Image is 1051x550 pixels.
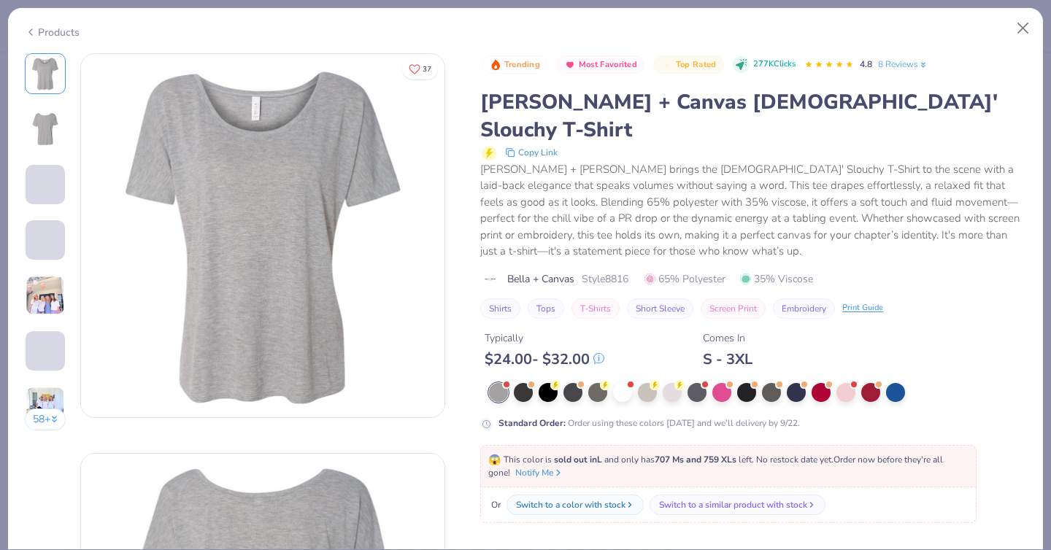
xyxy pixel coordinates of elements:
img: User generated content [26,387,65,426]
div: Order using these colors [DATE] and we’ll delivery by 9/22. [498,417,800,430]
span: Bella + Canvas [507,271,574,287]
span: 35% Viscose [740,271,813,287]
button: Embroidery [773,298,835,319]
img: User generated content [26,260,28,299]
button: Badge Button [556,55,644,74]
button: Screen Print [701,298,766,319]
span: Top Rated [676,61,717,69]
span: Trending [504,61,540,69]
img: Most Favorited sort [564,59,576,71]
span: Or [488,498,501,511]
span: 277K Clicks [753,58,796,71]
img: User generated content [26,276,65,315]
span: Most Favorited [579,61,637,69]
button: Like [402,58,438,80]
button: Badge Button [653,55,723,74]
strong: 707 Ms and 759 XLs [655,454,736,465]
span: Style 8816 [582,271,628,287]
button: Badge Button [482,55,547,74]
a: 8 Reviews [878,58,928,71]
button: T-Shirts [571,298,620,319]
img: Trending sort [490,59,501,71]
button: Close [1009,15,1037,42]
div: Comes In [703,330,752,346]
div: [PERSON_NAME] + [PERSON_NAME] brings the [DEMOGRAPHIC_DATA]' Slouchy T-Shirt to the scene with a ... [480,161,1026,260]
span: 4.8 [860,58,872,70]
div: Print Guide [842,302,883,314]
span: 37 [423,66,431,73]
div: Switch to a color with stock [516,498,625,511]
strong: sold out in L [554,454,602,465]
img: Front [81,54,444,417]
img: Top Rated sort [661,59,673,71]
img: User generated content [26,204,28,244]
button: 58+ [25,408,66,430]
div: 4.8 Stars [804,53,854,77]
button: Switch to a color with stock [507,495,644,515]
div: S - 3XL [703,350,752,368]
div: Products [25,25,80,40]
img: brand logo [480,274,500,285]
img: Front [28,56,63,91]
div: Typically [485,330,604,346]
img: Back [28,112,63,147]
strong: Standard Order : [498,417,566,429]
span: This color is and only has left . No restock date yet. Order now before they're all gone! [488,454,943,479]
div: Switch to a similar product with stock [659,498,807,511]
div: $ 24.00 - $ 32.00 [485,350,604,368]
button: Notify Me [515,466,563,479]
img: User generated content [26,371,28,410]
button: Switch to a similar product with stock [650,495,825,515]
div: [PERSON_NAME] + Canvas [DEMOGRAPHIC_DATA]' Slouchy T-Shirt [480,88,1026,144]
span: 65% Polyester [644,271,725,287]
button: Short Sleeve [627,298,693,319]
button: copy to clipboard [501,144,562,161]
button: Tops [528,298,564,319]
button: Shirts [480,298,520,319]
span: 😱 [488,453,501,467]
